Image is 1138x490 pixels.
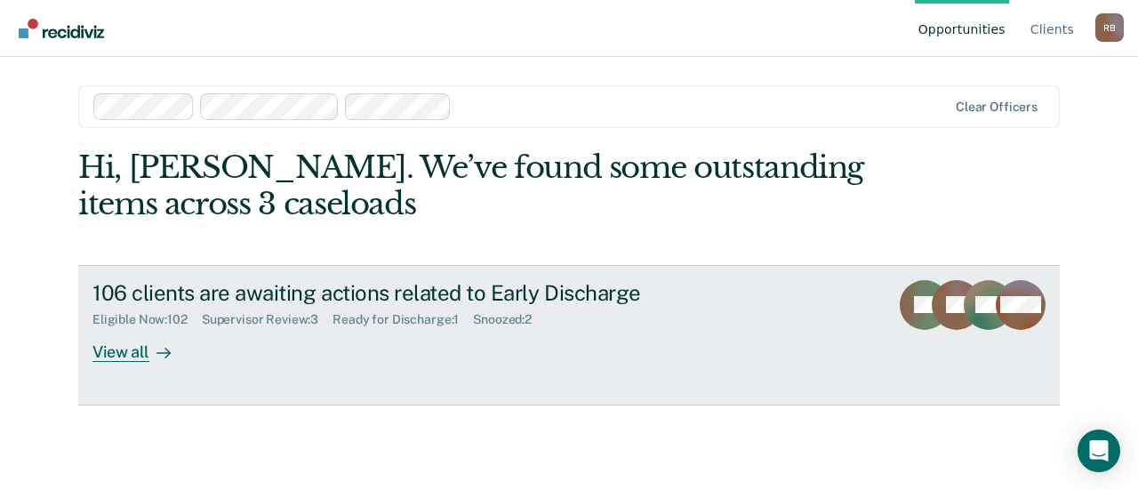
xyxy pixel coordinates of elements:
[92,312,202,327] div: Eligible Now : 102
[1078,430,1120,472] div: Open Intercom Messenger
[333,312,473,327] div: Ready for Discharge : 1
[956,100,1038,115] div: Clear officers
[78,265,1060,406] a: 106 clients are awaiting actions related to Early DischargeEligible Now:102Supervisor Review:3Rea...
[473,312,546,327] div: Snoozed : 2
[92,280,717,306] div: 106 clients are awaiting actions related to Early Discharge
[78,149,863,222] div: Hi, [PERSON_NAME]. We’ve found some outstanding items across 3 caseloads
[1095,13,1124,42] button: Profile dropdown button
[202,312,333,327] div: Supervisor Review : 3
[1095,13,1124,42] div: R B
[92,327,192,362] div: View all
[19,19,104,38] img: Recidiviz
